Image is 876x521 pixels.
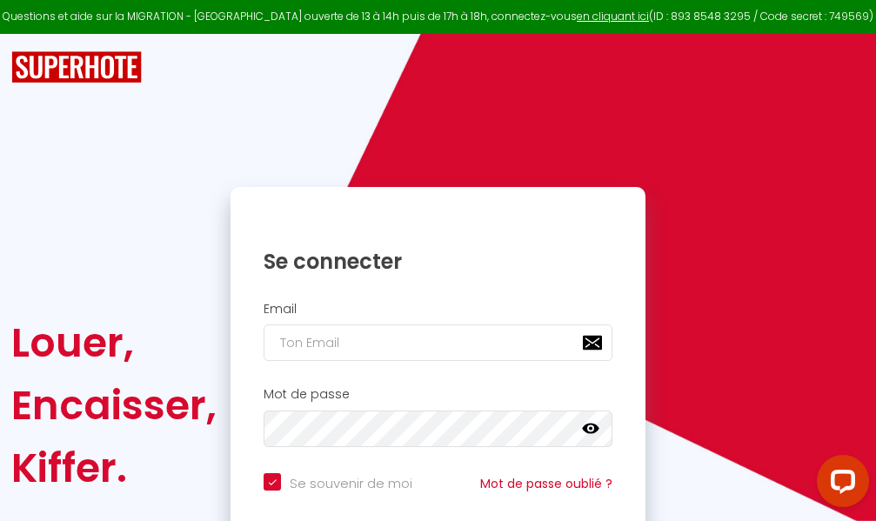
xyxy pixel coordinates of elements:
input: Ton Email [264,324,612,361]
div: Encaisser, [11,374,217,437]
a: en cliquant ici [577,9,649,23]
h1: Se connecter [264,248,612,275]
div: Louer, [11,311,217,374]
h2: Mot de passe [264,387,612,402]
img: SuperHote logo [11,51,142,83]
div: Kiffer. [11,437,217,499]
iframe: LiveChat chat widget [803,448,876,521]
h2: Email [264,302,612,317]
a: Mot de passe oublié ? [480,475,612,492]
